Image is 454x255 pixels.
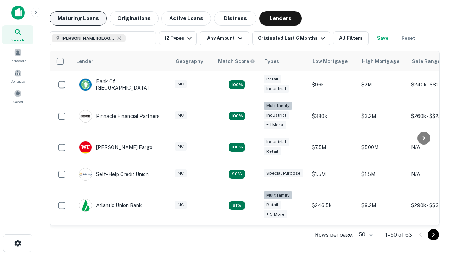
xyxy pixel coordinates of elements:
[252,31,330,45] button: Originated Last 6 Months
[159,31,197,45] button: 12 Types
[358,161,408,188] td: $1.5M
[171,51,214,71] th: Geography
[2,46,33,65] a: Borrowers
[264,121,286,129] div: + 1 more
[259,11,302,25] button: Lenders
[308,161,358,188] td: $1.5M
[62,35,115,41] span: [PERSON_NAME][GEOGRAPHIC_DATA], [GEOGRAPHIC_DATA]
[264,75,281,83] div: Retail
[79,168,149,181] div: Self-help Credit Union
[79,141,92,153] img: picture
[229,201,245,210] div: Matching Properties: 10, hasApolloMatch: undefined
[397,31,420,45] button: Reset
[412,57,441,66] div: Sale Range
[9,58,26,63] span: Borrowers
[11,6,25,20] img: capitalize-icon.png
[371,31,394,45] button: Save your search to get updates of matches that match your search criteria.
[264,111,289,119] div: Industrial
[79,168,92,180] img: picture
[175,169,187,177] div: NC
[333,31,369,45] button: All Filters
[385,231,412,239] p: 1–50 of 63
[175,201,187,209] div: NC
[315,231,353,239] p: Rows per page:
[175,111,187,119] div: NC
[264,85,289,93] div: Industrial
[79,78,164,91] div: Bank Of [GEOGRAPHIC_DATA]
[312,57,348,66] div: Low Mortgage
[110,11,159,25] button: Originations
[358,98,408,134] td: $3.2M
[308,98,358,134] td: $380k
[428,229,439,240] button: Go to next page
[264,169,303,177] div: Special Purpose
[264,102,292,110] div: Multifamily
[76,57,93,66] div: Lender
[264,191,292,199] div: Multifamily
[264,57,279,66] div: Types
[200,31,249,45] button: Any Amount
[218,57,254,65] h6: Match Score
[79,79,92,91] img: picture
[308,71,358,98] td: $96k
[79,199,92,211] img: picture
[79,141,153,154] div: [PERSON_NAME] Fargo
[50,11,107,25] button: Maturing Loans
[308,188,358,223] td: $246.5k
[264,210,287,219] div: + 3 more
[214,51,260,71] th: Capitalize uses an advanced AI algorithm to match your search with the best lender. The match sco...
[356,229,374,240] div: 50
[79,110,160,123] div: Pinnacle Financial Partners
[229,143,245,152] div: Matching Properties: 14, hasApolloMatch: undefined
[175,80,187,88] div: NC
[72,51,171,71] th: Lender
[419,176,454,210] iframe: Chat Widget
[229,80,245,89] div: Matching Properties: 15, hasApolloMatch: undefined
[2,25,33,44] a: Search
[358,51,408,71] th: High Mortgage
[358,71,408,98] td: $2M
[358,188,408,223] td: $9.2M
[175,142,187,151] div: NC
[79,199,142,212] div: Atlantic Union Bank
[308,134,358,161] td: $7.5M
[11,78,25,84] span: Contacts
[260,51,308,71] th: Types
[79,110,92,122] img: picture
[229,112,245,120] div: Matching Properties: 22, hasApolloMatch: undefined
[161,11,211,25] button: Active Loans
[264,201,281,209] div: Retail
[264,147,281,155] div: Retail
[2,87,33,106] a: Saved
[358,134,408,161] td: $500M
[2,66,33,85] a: Contacts
[176,57,203,66] div: Geography
[258,34,327,42] div: Originated Last 6 Months
[11,37,24,43] span: Search
[218,57,255,65] div: Capitalize uses an advanced AI algorithm to match your search with the best lender. The match sco...
[214,11,256,25] button: Distress
[13,99,23,104] span: Saved
[308,51,358,71] th: Low Mortgage
[362,57,399,66] div: High Mortgage
[264,138,289,146] div: Industrial
[229,170,245,178] div: Matching Properties: 11, hasApolloMatch: undefined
